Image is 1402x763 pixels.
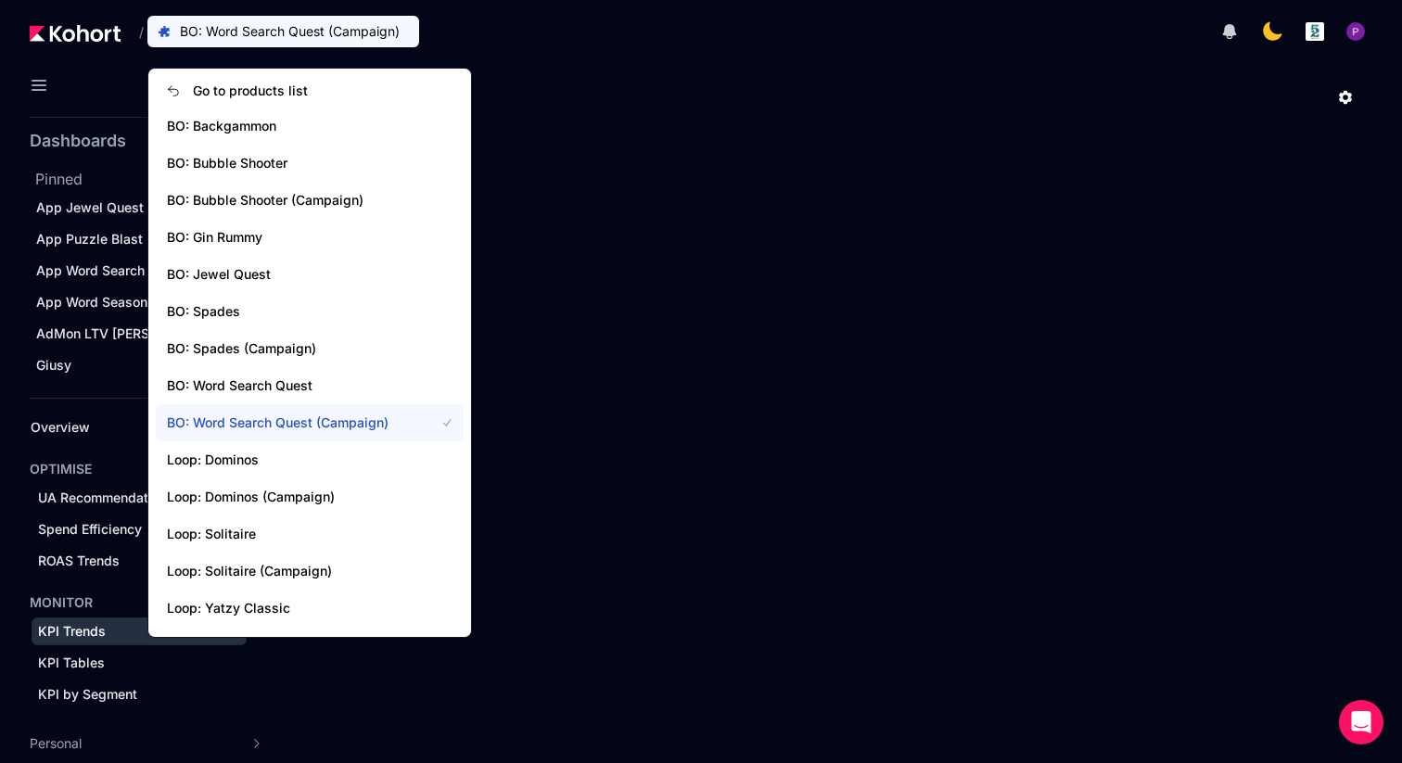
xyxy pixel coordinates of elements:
[36,262,145,278] span: App Word Search
[156,256,464,293] a: BO: Jewel Quest
[167,376,412,395] span: BO: Word Search Quest
[156,330,464,367] a: BO: Spades (Campaign)
[193,82,308,100] span: Go to products list
[36,325,219,341] span: AdMon LTV [PERSON_NAME]
[167,488,412,506] span: Loop: Dominos (Campaign)
[36,231,143,247] span: App Puzzle Blast
[156,590,464,627] a: Loop: Yatzy Classic
[167,117,412,135] span: BO: Backgammon
[30,225,273,253] a: App Puzzle Blast
[156,145,464,182] a: BO: Bubble Shooter
[167,413,412,432] span: BO: Word Search Quest (Campaign)
[156,367,464,404] a: BO: Word Search Quest
[156,553,464,590] a: Loop: Solitaire (Campaign)
[167,265,412,284] span: BO: Jewel Quest
[156,108,464,145] a: BO: Backgammon
[156,627,464,664] a: Loop: Yatzy Classic (Campaign)
[156,478,464,515] a: Loop: Dominos (Campaign)
[30,25,121,42] img: Kohort logo
[156,219,464,256] a: BO: Gin Rummy
[31,419,90,435] span: Overview
[30,351,273,379] a: Giusy
[32,617,247,645] a: KPI Trends
[1339,700,1383,744] div: Open Intercom Messenger
[30,133,126,149] h2: Dashboards
[30,734,82,753] span: Personal
[32,680,247,708] a: KPI by Segment
[156,74,464,108] a: Go to products list
[156,404,464,441] a: BO: Word Search Quest (Campaign)
[36,199,144,215] span: App Jewel Quest
[38,490,174,505] span: UA Recommendations
[30,593,93,612] h4: MONITOR
[24,413,247,441] a: Overview
[36,357,71,373] span: Giusy
[30,194,273,222] a: App Jewel Quest
[180,22,400,41] span: BO: Word Search Quest (Campaign)
[30,257,273,285] a: App Word Search
[167,228,412,247] span: BO: Gin Rummy
[1306,22,1324,41] img: logo_logo_images_1_20240607072359498299_20240828135028712857.jpeg
[156,515,464,553] a: Loop: Solitaire
[167,339,412,358] span: BO: Spades (Campaign)
[30,460,92,478] h4: OPTIMISE
[36,294,147,310] span: App Word Season
[32,484,247,512] a: UA Recommendations
[35,168,278,190] h2: Pinned
[167,599,412,617] span: Loop: Yatzy Classic
[167,525,412,543] span: Loop: Solitaire
[32,547,247,575] a: ROAS Trends
[38,553,120,568] span: ROAS Trends
[156,182,464,219] a: BO: Bubble Shooter (Campaign)
[147,16,419,47] button: BO: Word Search Quest (Campaign)
[38,655,105,670] span: KPI Tables
[30,320,273,348] a: AdMon LTV [PERSON_NAME]
[167,191,412,210] span: BO: Bubble Shooter (Campaign)
[30,288,273,316] a: App Word Season
[38,623,106,639] span: KPI Trends
[167,302,412,321] span: BO: Spades
[32,515,247,543] a: Spend Efficiency
[124,22,144,42] span: /
[167,562,412,580] span: Loop: Solitaire (Campaign)
[32,649,247,677] a: KPI Tables
[38,686,137,702] span: KPI by Segment
[167,154,412,172] span: BO: Bubble Shooter
[156,293,464,330] a: BO: Spades
[38,521,142,537] span: Spend Efficiency
[167,451,412,469] span: Loop: Dominos
[156,441,464,478] a: Loop: Dominos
